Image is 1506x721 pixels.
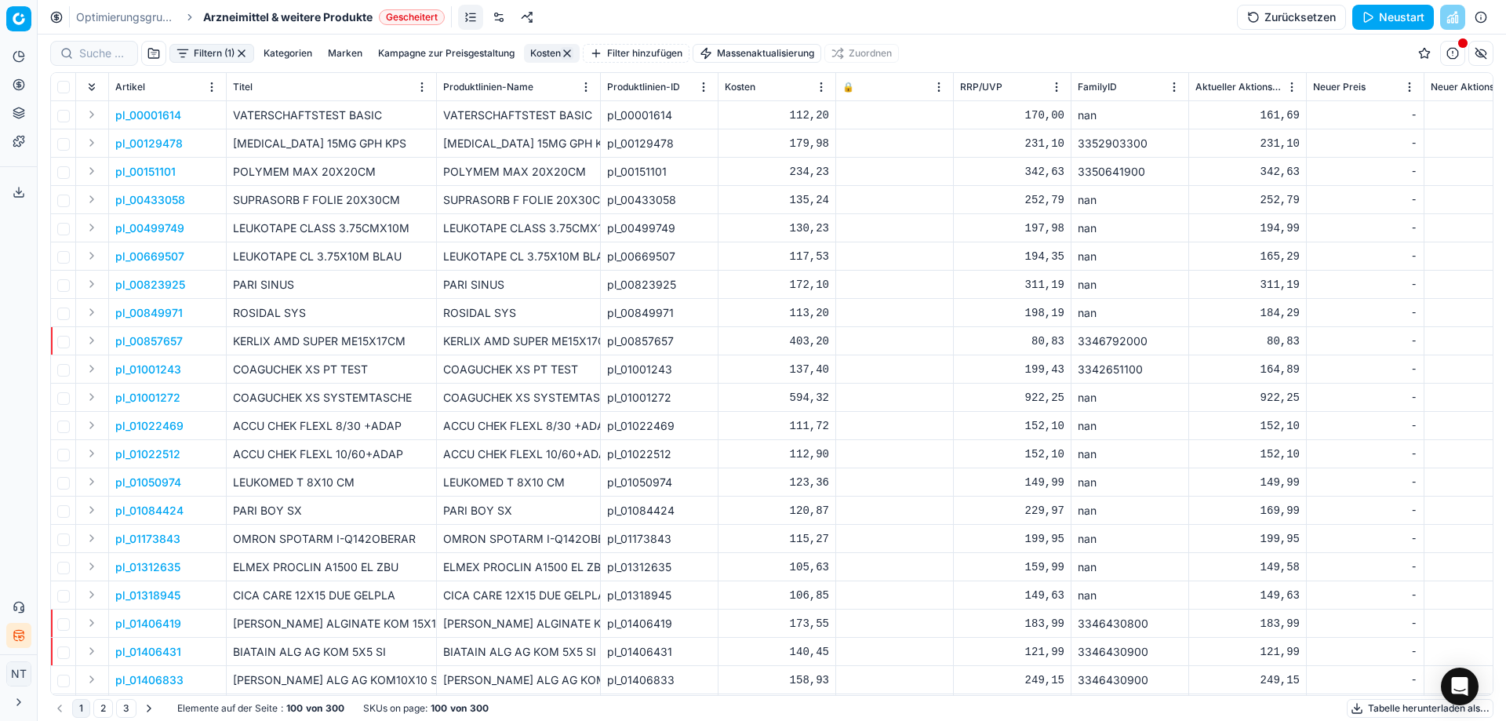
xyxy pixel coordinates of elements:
[725,559,829,575] div: 105,63
[1078,390,1182,406] div: nan
[1347,699,1493,718] button: Tabelle herunterladen als...
[1195,588,1300,603] div: 149,63
[233,192,430,208] p: SUPRASORB F FOLIE 20X30CM
[82,78,101,96] button: Expand all
[1313,136,1417,151] div: -
[607,503,711,519] div: pl_01084424
[1078,503,1182,519] div: nan
[443,588,594,603] div: CICA CARE 12X15 DUE GELPLA
[1078,136,1182,151] div: 3352903300
[50,699,69,718] button: Go to previous page
[607,164,711,180] div: pl_00151101
[1313,446,1417,462] div: -
[1313,418,1417,434] div: -
[1313,333,1417,349] div: -
[1078,559,1182,575] div: nan
[960,390,1064,406] div: 922,25
[1195,559,1300,575] div: 149,58
[82,557,101,576] button: Expand
[233,531,430,547] p: OMRON SPOTARM I-Q142OBERAR
[1195,136,1300,151] div: 231,10
[725,672,829,688] div: 158,93
[1078,475,1182,490] div: nan
[960,192,1064,208] div: 252,79
[960,559,1064,575] div: 159,99
[443,531,594,547] div: OMRON SPOTARM I-Q142OBERAR
[725,362,829,377] div: 137,40
[1195,164,1300,180] div: 342,63
[725,644,829,660] div: 140,45
[82,359,101,378] button: Expand
[115,475,181,490] button: pl_01050974
[203,9,373,25] span: Arzneimittel & weitere Produkte
[607,672,711,688] div: pl_01406833
[524,44,580,63] button: Kosten
[115,503,184,519] p: pl_01084424
[115,672,184,688] p: pl_01406833
[115,588,180,603] button: pl_01318945
[960,446,1064,462] div: 152,10
[7,662,31,686] span: NT
[1195,672,1300,688] div: 249,15
[115,136,183,151] button: pl_00129478
[93,699,113,718] button: 2
[960,107,1064,123] div: 170,00
[1313,644,1417,660] div: -
[82,303,101,322] button: Expand
[960,503,1064,519] div: 229,97
[824,44,899,63] button: Zuordnen
[1313,220,1417,236] div: -
[82,275,101,293] button: Expand
[725,418,829,434] div: 111,72
[725,390,829,406] div: 594,32
[443,333,594,349] div: KERLIX AMD SUPER ME15X17CM
[1313,164,1417,180] div: -
[82,218,101,237] button: Expand
[1195,446,1300,462] div: 152,10
[1195,192,1300,208] div: 252,79
[233,446,430,462] p: ACCU CHEK FLEXL 10/60+ADAP
[470,702,489,715] strong: 300
[115,277,185,293] button: pl_00823925
[725,107,829,123] div: 112,20
[1313,277,1417,293] div: -
[233,559,430,575] p: ELMEX PROCLIN A1500 EL ZBU
[607,644,711,660] div: pl_01406431
[79,46,128,61] input: Suche nach Artikel oder Titel
[1195,531,1300,547] div: 199,95
[363,702,427,715] span: SKUs on page :
[82,444,101,463] button: Expand
[1195,475,1300,490] div: 149,99
[115,418,184,434] button: pl_01022469
[725,192,829,208] div: 135,24
[1313,390,1417,406] div: -
[115,333,183,349] button: pl_00857657
[233,362,430,377] p: COAGUCHEK XS PT TEST
[443,616,594,632] div: [PERSON_NAME] ALGINATE KOM 15X15
[115,559,180,575] p: pl_01312635
[1195,418,1300,434] div: 152,10
[177,702,344,715] div: :
[443,418,594,434] div: ACCU CHEK FLEXL 8/30 +ADAP
[140,699,158,718] button: Go to next page
[233,588,430,603] p: CICA CARE 12X15 DUE GELPLA
[842,81,854,93] span: 🔒
[1078,107,1182,123] div: nan
[82,388,101,406] button: Expand
[82,614,101,632] button: Expand
[1078,644,1182,660] div: 3346430900
[1195,644,1300,660] div: 121,99
[372,44,521,63] button: Kampagne zur Preisgestaltung
[233,277,430,293] p: PARI SINUS
[693,44,821,63] button: Massenaktualisierung
[607,362,711,377] div: pl_01001243
[1078,418,1182,434] div: nan
[607,107,711,123] div: pl_00001614
[960,164,1064,180] div: 342,63
[1078,588,1182,603] div: nan
[115,362,181,377] button: pl_01001243
[1313,616,1417,632] div: -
